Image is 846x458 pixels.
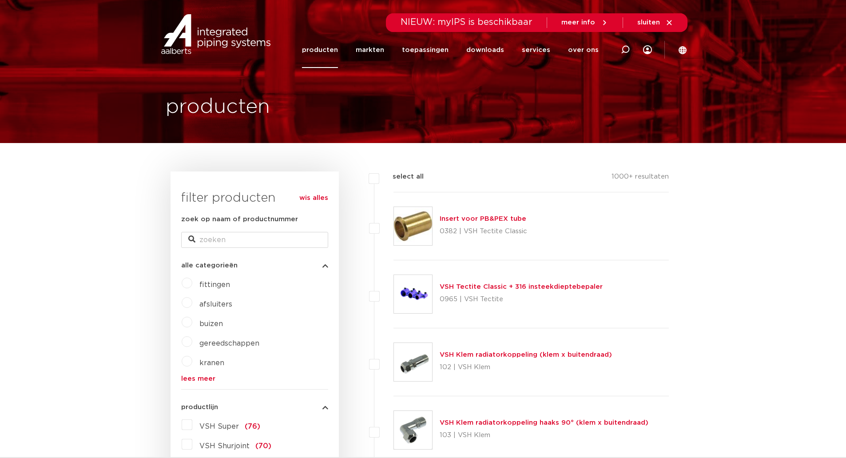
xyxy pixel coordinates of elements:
[561,19,608,27] a: meer info
[440,428,648,442] p: 103 | VSH Klem
[402,32,449,68] a: toepassingen
[561,19,595,26] span: meer info
[379,171,424,182] label: select all
[166,93,270,121] h1: producten
[199,301,232,308] a: afsluiters
[199,442,250,450] span: VSH Shurjoint
[302,32,599,68] nav: Menu
[181,189,328,207] h3: filter producten
[199,423,239,430] span: VSH Super
[440,224,527,239] p: 0382 | VSH Tectite Classic
[199,320,223,327] a: buizen
[440,283,603,290] a: VSH Tectite Classic + 316 insteekdieptebepaler
[245,423,260,430] span: (76)
[199,281,230,288] a: fittingen
[637,19,660,26] span: sluiten
[440,360,612,374] p: 102 | VSH Klem
[199,359,224,366] a: kranen
[181,232,328,248] input: zoeken
[181,404,328,410] button: productlijn
[637,19,673,27] a: sluiten
[466,32,504,68] a: downloads
[394,343,432,381] img: Thumbnail for VSH Klem radiatorkoppeling (klem x buitendraad)
[643,32,652,68] div: my IPS
[299,193,328,203] a: wis alles
[440,419,648,426] a: VSH Klem radiatorkoppeling haaks 90° (klem x buitendraad)
[181,214,298,225] label: zoek op naam of productnummer
[199,340,259,347] a: gereedschappen
[401,18,532,27] span: NIEUW: myIPS is beschikbaar
[181,262,238,269] span: alle categorieën
[612,171,669,185] p: 1000+ resultaten
[440,351,612,358] a: VSH Klem radiatorkoppeling (klem x buitendraad)
[394,411,432,449] img: Thumbnail for VSH Klem radiatorkoppeling haaks 90° (klem x buitendraad)
[181,262,328,269] button: alle categorieën
[302,32,338,68] a: producten
[181,375,328,382] a: lees meer
[356,32,384,68] a: markten
[522,32,550,68] a: services
[568,32,599,68] a: over ons
[181,404,218,410] span: productlijn
[255,442,271,450] span: (70)
[440,292,603,307] p: 0965 | VSH Tectite
[440,215,526,222] a: Insert voor PB&PEX tube
[394,275,432,313] img: Thumbnail for VSH Tectite Classic + 316 insteekdieptebepaler
[394,207,432,245] img: Thumbnail for Insert voor PB&PEX tube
